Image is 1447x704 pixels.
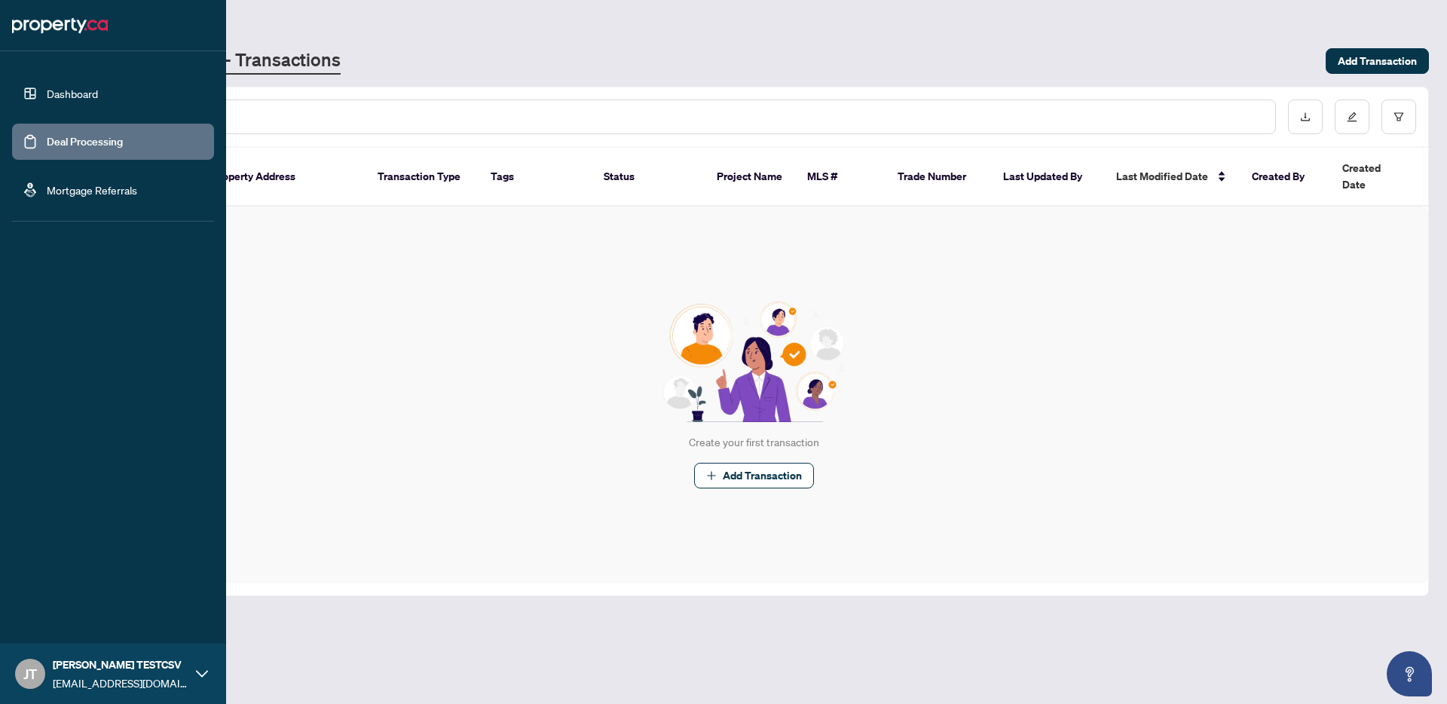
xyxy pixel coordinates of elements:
th: Last Updated By [991,148,1104,207]
th: Transaction Type [366,148,479,207]
span: filter [1393,112,1404,122]
button: Open asap [1387,651,1432,696]
button: edit [1335,99,1369,134]
img: Null State Icon [656,301,851,422]
button: filter [1381,99,1416,134]
span: JT [23,663,37,684]
th: Created By [1240,148,1330,207]
th: Tags [479,148,592,207]
span: Last Modified Date [1116,168,1208,185]
th: Project Name [705,148,795,207]
span: Created Date [1342,160,1406,193]
span: Add Transaction [723,464,802,488]
a: Deal Processing [47,135,123,148]
span: edit [1347,112,1357,122]
div: Create your first transaction [689,434,819,451]
button: Add Transaction [694,463,814,488]
th: Last Modified Date [1104,148,1240,207]
button: Add Transaction [1326,48,1429,74]
th: Status [592,148,705,207]
button: download [1288,99,1323,134]
span: [EMAIL_ADDRESS][DOMAIN_NAME] [53,675,188,691]
span: [PERSON_NAME] TESTCSV [53,657,188,673]
span: plus [706,470,717,481]
img: logo [12,14,108,38]
a: Dashboard [47,87,98,100]
span: download [1300,112,1311,122]
th: Property Address [200,148,366,207]
span: Add Transaction [1338,49,1417,73]
th: MLS # [795,148,886,207]
th: Created Date [1330,148,1436,207]
a: Mortgage Referrals [47,183,137,197]
th: Trade Number [886,148,991,207]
